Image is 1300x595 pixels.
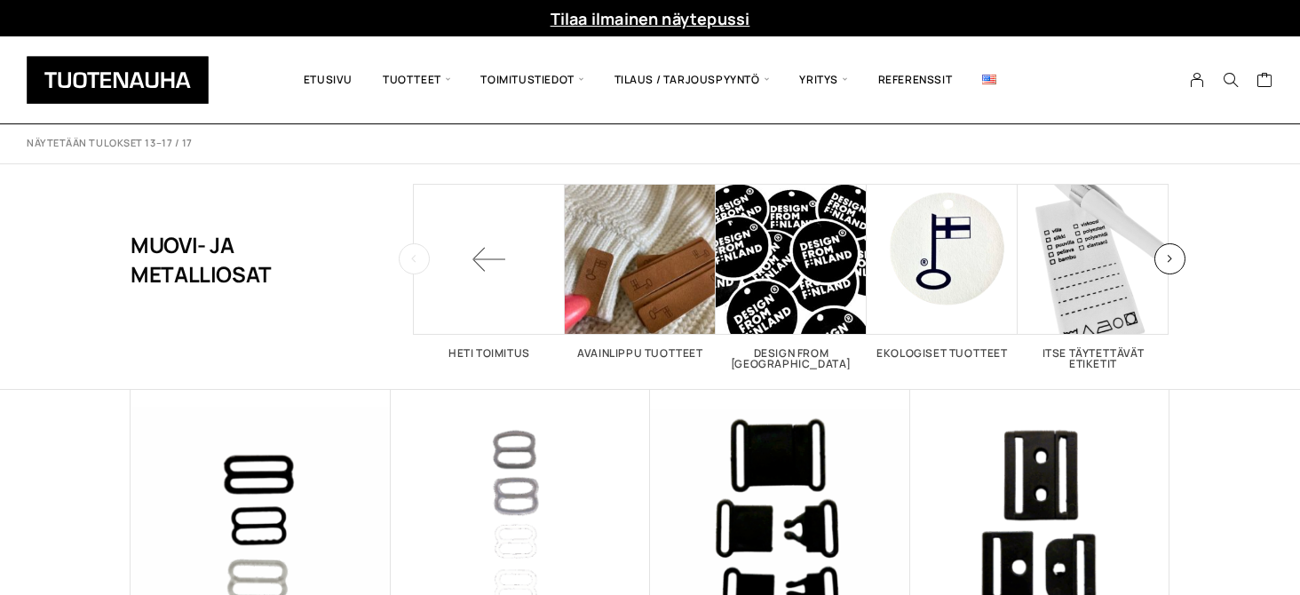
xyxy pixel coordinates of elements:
a: Visit product category Design From Finland [716,184,867,369]
h2: Heti toimitus [414,348,565,359]
a: Tilaa ilmainen näytepussi [551,8,750,29]
h2: Ekologiset tuotteet [867,348,1018,359]
span: Tilaus / Tarjouspyyntö [599,50,785,110]
span: Yritys [784,50,862,110]
a: Heti toimitus [414,184,565,359]
h1: Muovi- ja metalliosat [131,184,325,335]
h2: Avainlippu tuotteet [565,348,716,359]
img: English [982,75,996,84]
span: Tuotteet [368,50,465,110]
a: Visit product category Ekologiset tuotteet [867,184,1018,359]
span: Toimitustiedot [465,50,598,110]
a: Visit product category Avainlippu tuotteet [565,184,716,359]
a: My Account [1180,72,1215,88]
h2: Itse täytettävät etiketit [1018,348,1169,369]
img: Tuotenauha Oy [27,56,209,104]
a: Etusivu [289,50,368,110]
button: Search [1214,72,1248,88]
h2: Design From [GEOGRAPHIC_DATA] [716,348,867,369]
a: Referenssit [863,50,968,110]
a: Cart [1256,71,1273,92]
p: Näytetään tulokset 13–17 / 17 [27,137,193,150]
a: Visit product category Itse täytettävät etiketit [1018,184,1169,369]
